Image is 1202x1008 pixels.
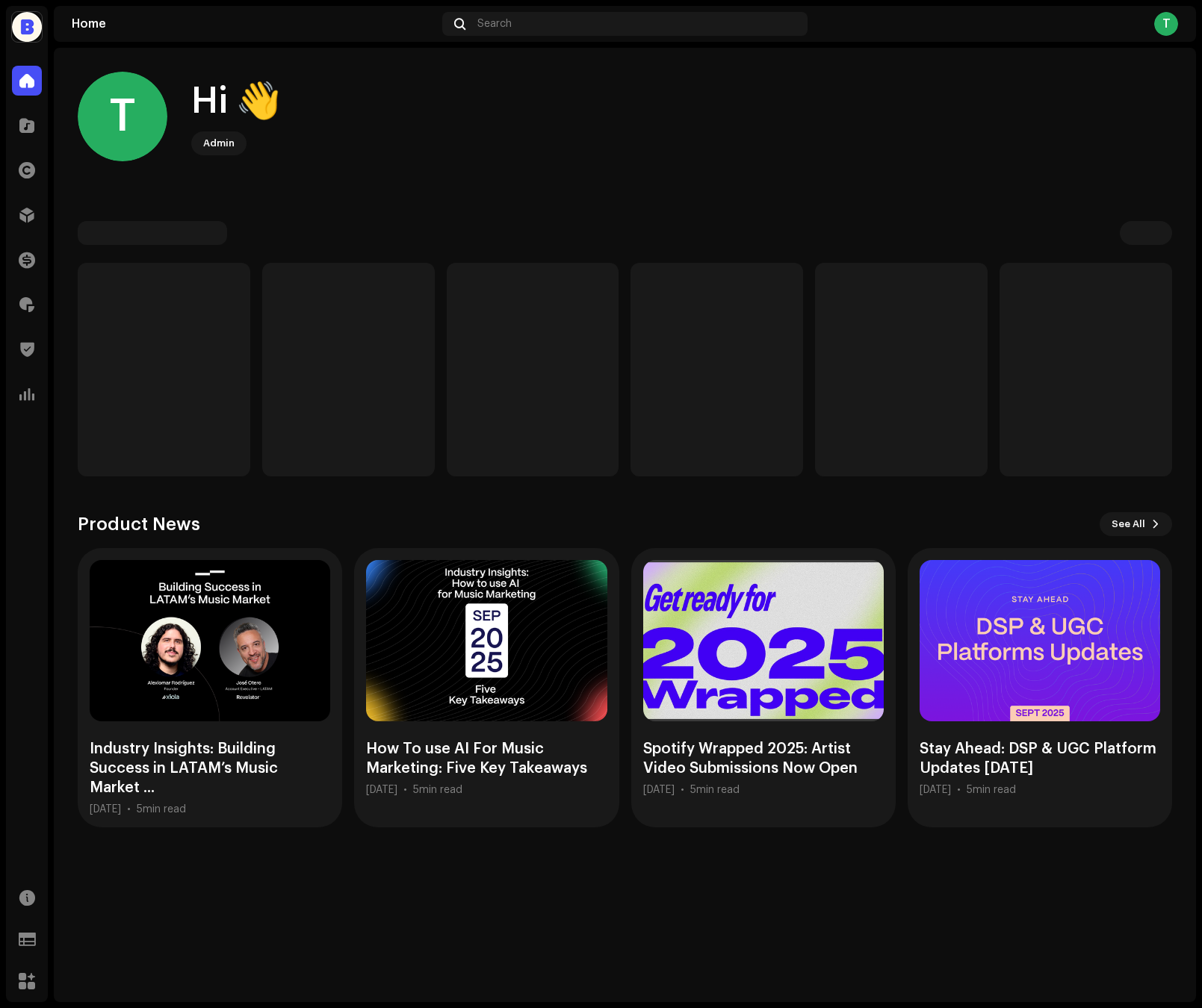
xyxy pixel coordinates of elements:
[78,512,200,536] h3: Product News
[78,72,167,161] div: T
[12,12,42,42] img: 87673747-9ce7-436b-aed6-70e10163a7f0
[696,785,740,795] span: min read
[90,739,330,797] div: Industry Insights: Building Success in LATAM’s Music Market ...
[967,784,1016,796] div: 5
[403,784,407,796] div: •
[127,803,131,815] div: •
[191,78,281,125] div: Hi 👋
[72,18,436,30] div: Home
[973,785,1016,795] span: min read
[643,739,884,778] div: Spotify Wrapped 2025: Artist Video Submissions Now Open
[366,784,397,796] div: [DATE]
[681,784,684,796] div: •
[1154,12,1178,36] div: T
[90,803,121,815] div: [DATE]
[690,784,740,796] div: 5
[477,18,512,30] span: Search
[1112,509,1145,539] span: See All
[419,785,462,795] span: min read
[366,739,607,778] div: How To use AI For Music Marketing: Five Key Takeaways
[957,784,961,796] div: •
[1100,512,1172,536] button: See All
[143,804,186,815] span: min read
[203,134,235,152] div: Admin
[920,784,951,796] div: [DATE]
[920,739,1160,778] div: Stay Ahead: DSP & UGC Platform Updates [DATE]
[643,784,675,796] div: [DATE]
[137,803,186,815] div: 5
[413,784,462,796] div: 5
